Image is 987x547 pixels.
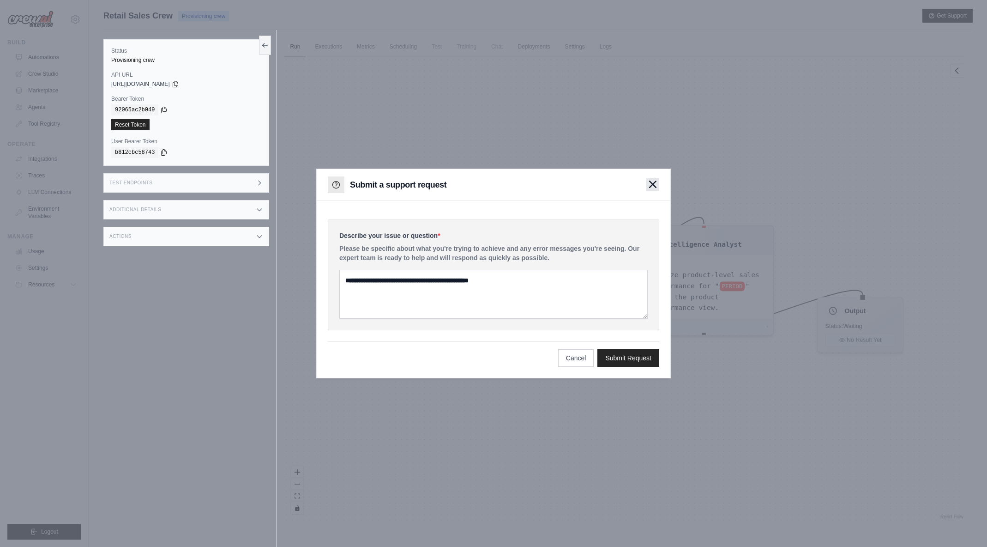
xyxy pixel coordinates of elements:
[109,234,132,239] h3: Actions
[111,56,261,64] div: Provisioning crew
[111,47,261,55] label: Status
[111,71,261,79] label: API URL
[558,349,594,367] button: Cancel
[339,231,648,240] label: Describe your issue or question
[109,180,153,186] h3: Test Endpoints
[597,349,659,367] button: Submit Request
[111,138,261,145] label: User Bearer Token
[111,147,158,158] code: b812cbc58743
[339,244,648,262] p: Please be specific about what you're trying to achieve and any error messages you're seeing. Our ...
[941,503,987,547] iframe: Chat Widget
[111,104,158,115] code: 92065ac2b049
[111,80,170,88] span: [URL][DOMAIN_NAME]
[111,95,261,103] label: Bearer Token
[350,178,446,191] h3: Submit a support request
[111,119,150,130] a: Reset Token
[109,207,161,213] h3: Additional Details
